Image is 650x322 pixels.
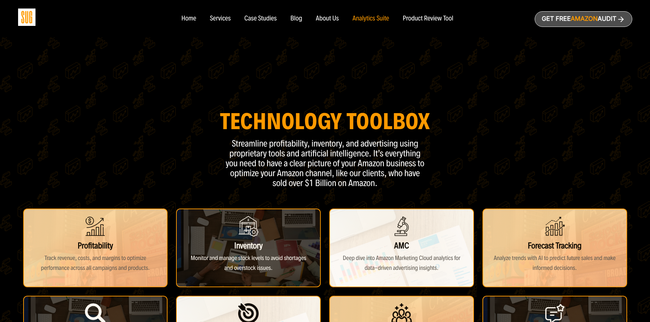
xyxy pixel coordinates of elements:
span: Amazon [570,15,597,22]
p: Streamline profitability, inventory, and advertising using proprietary tools and artificial intel... [223,139,428,188]
img: Sug [18,9,35,26]
a: About Us [316,15,339,22]
a: Services [210,15,231,22]
strong: Technology Toolbox [220,107,430,135]
a: Get freeAmazonAudit [535,11,632,27]
a: Home [181,15,196,22]
a: Blog [290,15,302,22]
a: Analytics Suite [352,15,389,22]
a: Product Review Tool [403,15,453,22]
a: Case Studies [244,15,277,22]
